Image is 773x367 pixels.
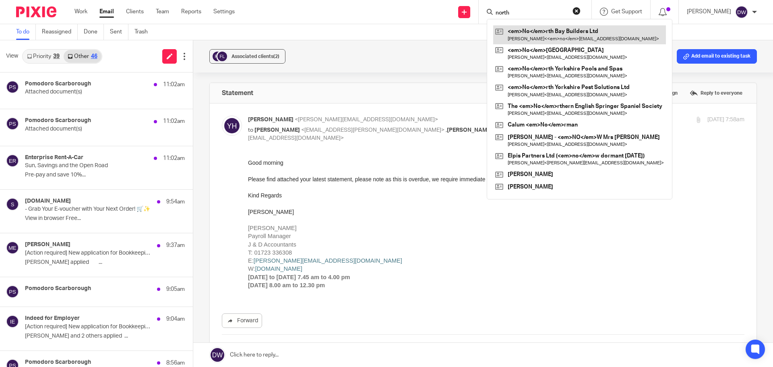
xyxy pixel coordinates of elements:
h4: Statement [222,89,253,97]
p: Sun, Savings and the Open Road [25,162,153,169]
a: [PERSON_NAME][EMAIL_ADDRESS][DOMAIN_NAME] [6,99,154,105]
a: Other46 [64,50,101,63]
h4: [PERSON_NAME] [25,241,70,248]
span: , [446,127,447,133]
a: Work [74,8,87,16]
img: svg%3E [211,50,223,62]
button: Associated clients(2) [209,49,285,64]
span: <[PERSON_NAME][EMAIL_ADDRESS][DOMAIN_NAME]> [295,117,438,122]
p: 9:05am [166,285,185,293]
span: <[EMAIL_ADDRESS][PERSON_NAME][DOMAIN_NAME]> [301,127,444,133]
p: 8:56am [166,359,185,367]
h4: Pomodoro Scarborough [25,359,91,366]
h3: Attachments [222,341,268,350]
p: 11:02am [163,154,185,162]
a: Sent [110,24,128,40]
img: svg%3E [222,116,242,136]
h4: Enterprise Rent-A-Car [25,154,83,161]
img: Pixie [16,6,56,17]
span: View [6,52,18,60]
h4: Indeed for Employer [25,315,80,322]
p: [Action required] New application for Bookkeeping & Accounts/Admin Support, [GEOGRAPHIC_DATA] [25,250,153,257]
p: 9:04am [166,315,185,323]
p: 9:37am [166,241,185,249]
button: Add email to existing task [677,49,757,64]
a: Priority39 [23,50,64,63]
img: svg%3E [6,117,19,130]
img: svg%3E [735,6,748,19]
a: Team [156,8,169,16]
p: View in browser Free... [25,215,185,222]
p: 11:02am [163,117,185,125]
p: - Grab Your E-voucher with Your Next Order! 🛒✨ [25,206,153,213]
img: svg%3E [6,154,19,167]
a: Reports [181,8,201,16]
a: Reassigned [42,24,78,40]
h4: Pomodoro Scarborough [25,81,91,87]
a: Settings [213,8,235,16]
h4: [DOMAIN_NAME] [25,198,71,205]
input: Search [495,10,567,17]
p: [PERSON_NAME] and 2 others applied ͏­ ͏­... [25,333,185,340]
a: To do [16,24,36,40]
a: Done [84,24,104,40]
img: svg%3E [6,315,19,328]
h4: Pomodoro Scarborough [25,285,91,292]
img: svg%3E [6,81,19,93]
p: [PERSON_NAME] applied ͏­ ͏­ ͏­ ͏­ ͏­ ͏­ ͏­ ͏­... [25,259,185,266]
img: svg%3E [6,241,19,254]
span: (2) [273,54,279,59]
a: [DOMAIN_NAME] [7,107,54,113]
button: Clear [573,7,581,15]
p: [PERSON_NAME] [687,8,731,16]
span: Get Support [611,9,642,15]
a: Trash [134,24,154,40]
p: Attached document(s) [25,89,153,95]
img: svg%3E [216,50,228,62]
p: Attached document(s) [25,126,153,133]
p: 11:02am [163,81,185,89]
div: 39 [53,54,60,59]
label: Reply to everyone [688,87,744,99]
h4: Pomodoro Scarborough [25,117,91,124]
span: [PERSON_NAME] [447,127,492,133]
span: to [248,127,253,133]
a: Email [99,8,114,16]
p: Pre-pay and save 10%... [25,172,185,178]
span: [PERSON_NAME] [254,127,300,133]
img: svg%3E [6,198,19,211]
p: [Action required] New application for Bookkeeping & Accounts/Admin Support, [GEOGRAPHIC_DATA] [25,323,153,330]
a: Forward [222,313,262,328]
span: Associated clients [231,54,279,59]
img: svg%3E [6,285,19,298]
p: 9:54am [166,198,185,206]
a: Clients [126,8,144,16]
p: [DATE] 7:58am [707,116,744,124]
div: 46 [91,54,97,59]
span: [PERSON_NAME] [248,117,293,122]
